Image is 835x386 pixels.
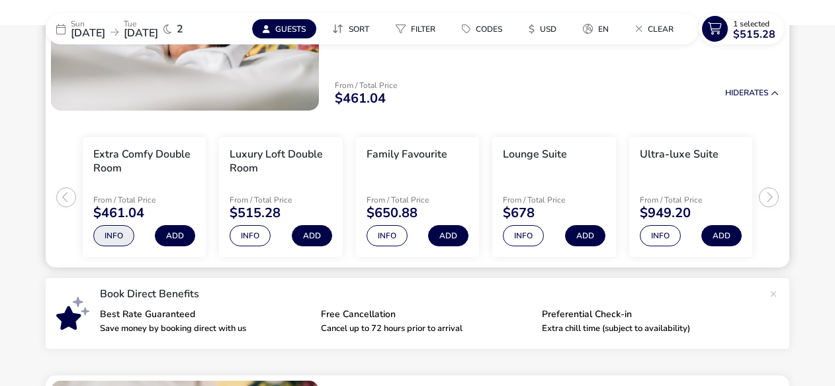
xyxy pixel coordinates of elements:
[335,92,386,105] span: $461.04
[428,225,468,246] button: Add
[93,196,195,204] p: From / Total Price
[322,19,385,38] naf-pibe-menu-bar-item: Sort
[625,19,684,38] button: Clear
[76,132,212,263] swiper-slide: 1 / 5
[640,225,681,246] button: Info
[321,324,531,333] p: Cancel up to 72 hours prior to arrival
[625,19,689,38] naf-pibe-menu-bar-item: Clear
[648,24,674,34] span: Clear
[565,225,605,246] button: Add
[503,196,597,204] p: From / Total Price
[572,19,625,38] naf-pibe-menu-bar-item: en
[124,20,158,28] p: Tue
[411,24,435,34] span: Filter
[321,310,531,319] p: Free Cancellation
[640,148,719,162] h3: Ultra-luxe Suite
[699,13,784,44] button: 1 Selected$515.28
[349,24,369,34] span: Sort
[623,132,759,263] swiper-slide: 5 / 5
[367,207,417,220] span: $650.88
[252,19,316,38] button: Guests
[529,23,535,36] i: $
[725,89,779,97] button: HideRates
[699,13,789,44] naf-pibe-menu-bar-item: 1 Selected$515.28
[451,19,513,38] button: Codes
[451,19,518,38] naf-pibe-menu-bar-item: Codes
[230,207,281,220] span: $515.28
[93,207,144,220] span: $461.04
[230,225,271,246] button: Info
[518,19,572,38] naf-pibe-menu-bar-item: $USD
[155,225,195,246] button: Add
[252,19,322,38] naf-pibe-menu-bar-item: Guests
[46,13,244,44] div: Sun[DATE]Tue[DATE]2
[701,225,742,246] button: Add
[367,225,408,246] button: Info
[640,207,691,220] span: $949.20
[385,19,446,38] button: Filter
[725,87,744,98] span: Hide
[335,81,397,89] p: From / Total Price
[733,19,769,29] span: 1 Selected
[540,24,556,34] span: USD
[640,196,742,204] p: From / Total Price
[177,24,183,34] span: 2
[71,26,105,40] span: [DATE]
[292,225,332,246] button: Add
[322,19,380,38] button: Sort
[518,19,567,38] button: $USD
[212,132,349,263] swiper-slide: 2 / 5
[100,324,310,333] p: Save money by booking direct with us
[542,324,752,333] p: Extra chill time (subject to availability)
[230,196,331,204] p: From / Total Price
[100,289,763,299] p: Book Direct Benefits
[93,148,195,175] h3: Extra Comfy Double Room
[385,19,451,38] naf-pibe-menu-bar-item: Filter
[100,310,310,319] p: Best Rate Guaranteed
[476,24,502,34] span: Codes
[367,196,468,204] p: From / Total Price
[598,24,609,34] span: en
[93,225,134,246] button: Info
[503,148,567,162] h3: Lounge Suite
[230,148,331,175] h3: Luxury Loft Double Room
[733,29,775,40] span: $515.28
[503,225,544,246] button: Info
[486,132,622,263] swiper-slide: 4 / 5
[275,24,306,34] span: Guests
[572,19,619,38] button: en
[503,207,535,220] span: $678
[349,132,486,263] swiper-slide: 3 / 5
[367,148,447,162] h3: Family Favourite
[71,20,105,28] p: Sun
[124,26,158,40] span: [DATE]
[542,310,752,319] p: Preferential Check-in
